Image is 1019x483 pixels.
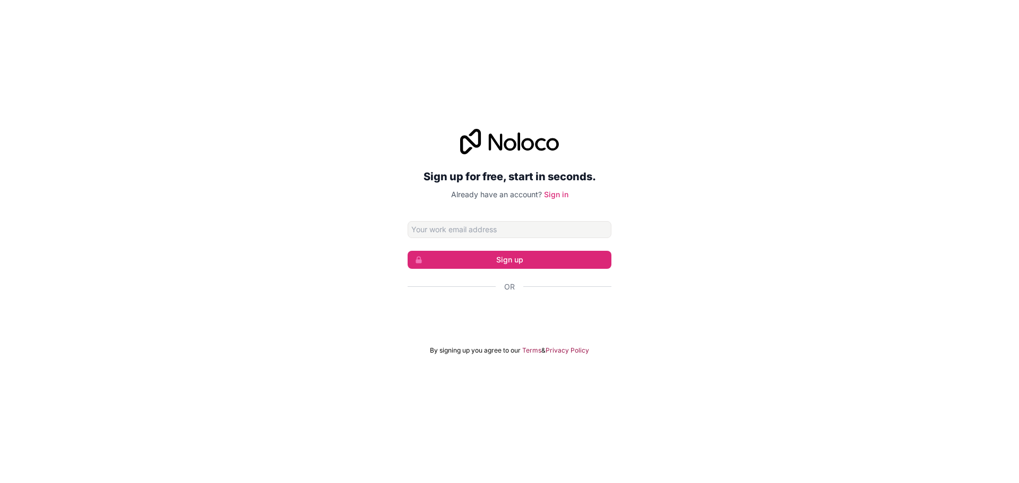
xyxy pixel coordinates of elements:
[408,221,611,238] input: Email address
[430,346,521,355] span: By signing up you agree to our
[544,190,568,199] a: Sign in
[408,167,611,186] h2: Sign up for free, start in seconds.
[451,190,542,199] span: Already have an account?
[504,282,515,292] span: Or
[541,346,546,355] span: &
[546,346,589,355] a: Privacy Policy
[522,346,541,355] a: Terms
[408,251,611,269] button: Sign up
